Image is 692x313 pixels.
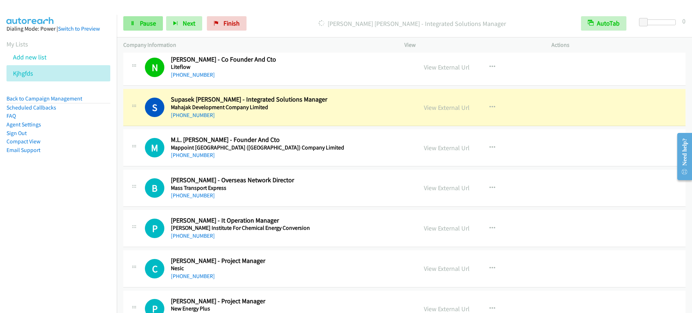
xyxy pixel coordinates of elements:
p: Company Information [123,41,391,49]
div: The call is yet to be attempted [145,219,164,238]
h2: [PERSON_NAME] - Project Manager [171,257,408,265]
h1: M [145,138,164,157]
a: Add new list [13,53,46,61]
h1: N [145,58,164,77]
h2: [PERSON_NAME] - Overseas Network Director [171,176,408,184]
div: The call is yet to be attempted [145,259,164,278]
a: Pause [123,16,163,31]
a: Scheduled Callbacks [6,104,56,111]
a: My Lists [6,40,28,48]
a: Finish [207,16,247,31]
a: [PHONE_NUMBER] [171,192,215,199]
a: Compact View [6,138,40,145]
div: The call is yet to be attempted [145,138,164,157]
a: [PHONE_NUMBER] [171,71,215,78]
iframe: Resource Center [671,128,692,185]
button: Next [166,16,202,31]
p: Actions [551,41,686,49]
a: Email Support [6,147,40,153]
span: Next [183,19,195,27]
h2: [PERSON_NAME] - Project Manager [171,297,408,305]
a: View External Url [424,305,470,313]
a: Sign Out [6,130,27,137]
div: 0 [682,16,686,26]
h5: Nesic [171,265,408,272]
a: Kjhgfds [13,69,33,77]
h1: S [145,98,164,117]
a: Back to Campaign Management [6,95,82,102]
a: View External Url [424,264,470,273]
p: View [404,41,538,49]
a: View External Url [424,224,470,232]
a: Agent Settings [6,121,41,128]
p: [PERSON_NAME] [PERSON_NAME] - Integrated Solutions Manager [256,19,568,28]
h5: [PERSON_NAME] Institute For Chemical Energy Conversion [171,224,408,232]
a: [PHONE_NUMBER] [171,232,215,239]
a: [PHONE_NUMBER] [171,273,215,280]
h2: [PERSON_NAME] - Co Founder And Cto [171,55,408,64]
a: [PHONE_NUMBER] [171,112,215,119]
button: AutoTab [581,16,626,31]
h5: Liteflow [171,63,408,71]
a: View External Url [424,144,470,152]
h2: [PERSON_NAME] - It Operation Manager [171,216,408,225]
div: The call is yet to be attempted [145,178,164,198]
a: View External Url [424,184,470,192]
h1: C [145,259,164,278]
a: View External Url [424,103,470,112]
h5: Mass Transport Express [171,184,408,192]
h5: Mahajak Development Company Limited [171,104,408,111]
h5: Mappoint [GEOGRAPHIC_DATA] ([GEOGRAPHIC_DATA]) Company Limited [171,144,408,151]
div: Dialing Mode: Power | [6,24,110,33]
div: Delay between calls (in seconds) [643,19,676,25]
h1: B [145,178,164,198]
a: FAQ [6,112,16,119]
h2: M.L. [PERSON_NAME] - Founder And Cto [171,136,408,144]
span: Finish [223,19,240,27]
a: [PHONE_NUMBER] [171,152,215,158]
h5: New Energy Plus [171,305,408,312]
a: Switch to Preview [58,25,100,32]
a: View External Url [424,63,470,71]
h2: Supasek [PERSON_NAME] - Integrated Solutions Manager [171,95,408,104]
span: Pause [140,19,156,27]
h1: P [145,219,164,238]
